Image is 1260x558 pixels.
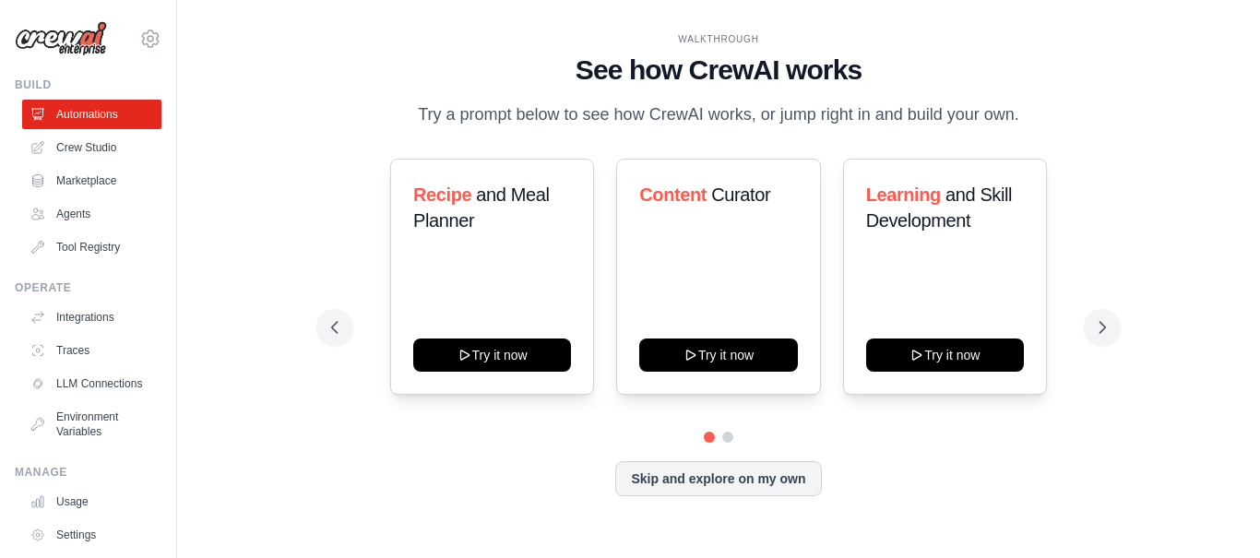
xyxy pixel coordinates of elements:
[22,402,161,446] a: Environment Variables
[866,184,1012,231] span: and Skill Development
[413,338,571,372] button: Try it now
[22,232,161,262] a: Tool Registry
[22,520,161,550] a: Settings
[15,465,161,480] div: Manage
[22,199,161,229] a: Agents
[866,184,941,205] span: Learning
[15,21,107,56] img: Logo
[22,487,161,516] a: Usage
[639,338,797,372] button: Try it now
[866,338,1024,372] button: Try it now
[22,100,161,129] a: Automations
[409,101,1028,128] p: Try a prompt below to see how CrewAI works, or jump right in and build your own.
[22,166,161,196] a: Marketplace
[22,336,161,365] a: Traces
[15,77,161,92] div: Build
[711,184,770,205] span: Curator
[22,303,161,332] a: Integrations
[413,184,549,231] span: and Meal Planner
[15,280,161,295] div: Operate
[331,32,1106,46] div: WALKTHROUGH
[331,53,1106,87] h1: See how CrewAI works
[615,461,821,496] button: Skip and explore on my own
[639,184,707,205] span: Content
[413,184,471,205] span: Recipe
[22,133,161,162] a: Crew Studio
[22,369,161,398] a: LLM Connections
